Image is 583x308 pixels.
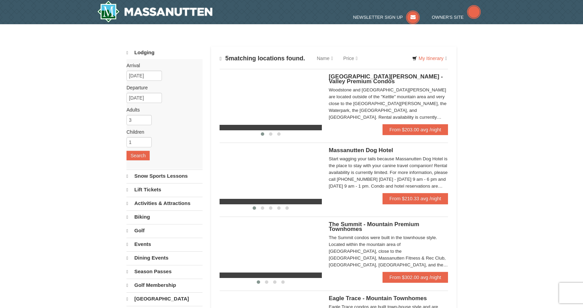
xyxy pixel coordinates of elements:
[126,183,203,196] a: Lift Tickets
[126,62,197,69] label: Arrival
[126,210,203,223] a: Biking
[97,1,212,23] a: Massanutten Resort
[329,234,448,268] div: The Summit condos were built in the townhouse style. Located within the mountain area of [GEOGRAP...
[432,15,481,20] a: Owner's Site
[383,124,448,135] a: From $203.00 avg /night
[338,52,363,65] a: Price
[126,106,197,113] label: Adults
[329,156,448,190] div: Start wagging your tails because Massanutten Dog Hotel is the place to stay with your canine trav...
[126,224,203,237] a: Golf
[329,73,443,85] span: [GEOGRAPHIC_DATA][PERSON_NAME] - Valley Premium Condos
[329,295,427,302] span: Eagle Trace - Mountain Townhomes
[97,1,212,23] img: Massanutten Resort Logo
[329,147,393,153] span: Massanutten Dog Hotel
[126,265,203,278] a: Season Passes
[312,52,338,65] a: Name
[408,53,451,63] a: My Itinerary
[353,15,403,20] span: Newsletter Sign Up
[126,129,197,135] label: Children
[126,151,150,160] button: Search
[126,238,203,251] a: Events
[432,15,464,20] span: Owner's Site
[126,46,203,59] a: Lodging
[126,170,203,182] a: Snow Sports Lessons
[126,197,203,210] a: Activities & Attractions
[126,251,203,264] a: Dining Events
[329,87,448,121] div: Woodstone and [GEOGRAPHIC_DATA][PERSON_NAME] are located outside of the "Kettle" mountain area an...
[126,292,203,305] a: [GEOGRAPHIC_DATA]
[126,84,197,91] label: Departure
[329,221,419,232] span: The Summit - Mountain Premium Townhomes
[126,279,203,292] a: Golf Membership
[353,15,420,20] a: Newsletter Sign Up
[383,193,448,204] a: From $210.33 avg /night
[383,272,448,283] a: From $302.00 avg /night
